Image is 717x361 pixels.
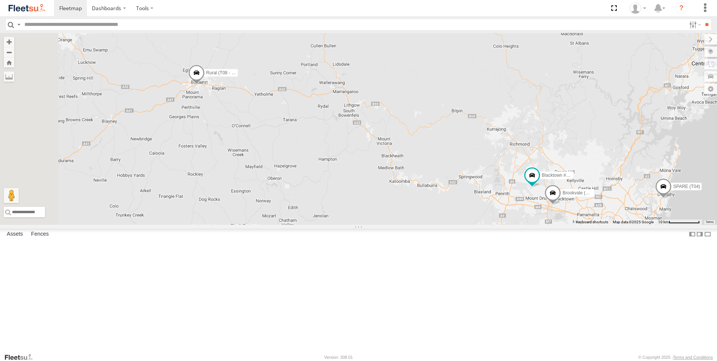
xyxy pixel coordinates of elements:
div: Version: 308.01 [324,355,353,359]
span: Map data ©2025 Google [613,220,654,224]
label: Dock Summary Table to the Left [688,229,696,239]
label: Dock Summary Table to the Right [696,229,703,239]
button: Drag Pegman onto the map to open Street View [4,188,19,203]
a: Terms (opens in new tab) [706,221,714,224]
button: Zoom in [4,37,14,47]
span: SPARE (T04) [673,184,700,189]
label: Search Query [16,19,22,30]
span: Rural (T08 - [PERSON_NAME]) [206,70,270,75]
button: Keyboard shortcuts [576,220,608,225]
i: ? [675,2,687,14]
div: © Copyright 2025 - [638,355,713,359]
span: Brookvale (T10 - [PERSON_NAME]) [562,190,636,196]
button: Zoom Home [4,57,14,68]
label: Assets [3,229,27,239]
label: Search Filter Options [686,19,702,30]
button: Zoom out [4,47,14,57]
button: Map Scale: 10 km per 79 pixels [656,220,702,225]
label: Measure [4,71,14,82]
label: Fences [27,229,52,239]
span: 10 km [658,220,669,224]
label: Map Settings [704,84,717,94]
div: Peter Groves [627,3,649,14]
img: fleetsu-logo-horizontal.svg [7,3,46,13]
label: Hide Summary Table [704,229,711,239]
a: Terms and Conditions [673,355,713,359]
a: Visit our Website [4,353,39,361]
span: Blacktown #1 (T09 - [PERSON_NAME]) [542,173,622,178]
